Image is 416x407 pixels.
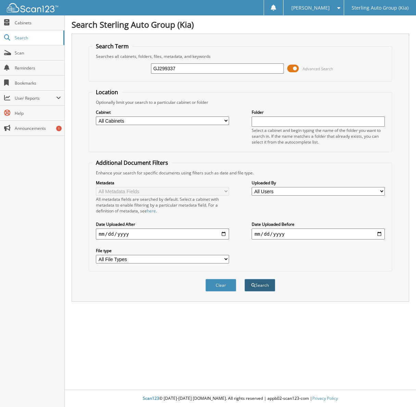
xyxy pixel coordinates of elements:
[15,50,61,56] span: Scan
[96,221,229,227] label: Date Uploaded After
[147,208,156,214] a: here
[96,196,229,214] div: All metadata fields are searched by default. Select a cabinet with metadata to enable filtering b...
[92,53,388,59] div: Searches all cabinets, folders, files, metadata, and keywords
[15,125,61,131] span: Announcements
[92,99,388,105] div: Optionally limit your search to a particular cabinet or folder
[65,390,416,407] div: © [DATE]-[DATE] [DOMAIN_NAME]. All rights reserved | appb02-scan123-com |
[15,35,60,41] span: Search
[205,279,236,292] button: Clear
[96,248,229,254] label: File type
[244,279,275,292] button: Search
[252,221,385,227] label: Date Uploaded Before
[15,65,61,71] span: Reminders
[352,6,408,10] span: Sterling Auto Group (Kia)
[291,6,330,10] span: [PERSON_NAME]
[56,126,62,131] div: 1
[72,19,409,30] h1: Search Sterling Auto Group (Kia)
[303,66,333,71] span: Advanced Search
[15,80,61,86] span: Bookmarks
[92,88,122,96] legend: Location
[96,109,229,115] label: Cabinet
[96,229,229,239] input: start
[15,110,61,116] span: Help
[252,180,385,186] label: Uploaded By
[15,95,56,101] span: User Reports
[92,170,388,176] div: Enhance your search for specific documents using filters such as date and file type.
[143,395,159,401] span: Scan123
[252,109,385,115] label: Folder
[7,3,58,12] img: scan123-logo-white.svg
[92,159,172,166] legend: Additional Document Filters
[96,180,229,186] label: Metadata
[252,229,385,239] input: end
[92,42,132,50] legend: Search Term
[252,127,385,145] div: Select a cabinet and begin typing the name of the folder you want to search in. If the name match...
[15,20,61,26] span: Cabinets
[312,395,338,401] a: Privacy Policy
